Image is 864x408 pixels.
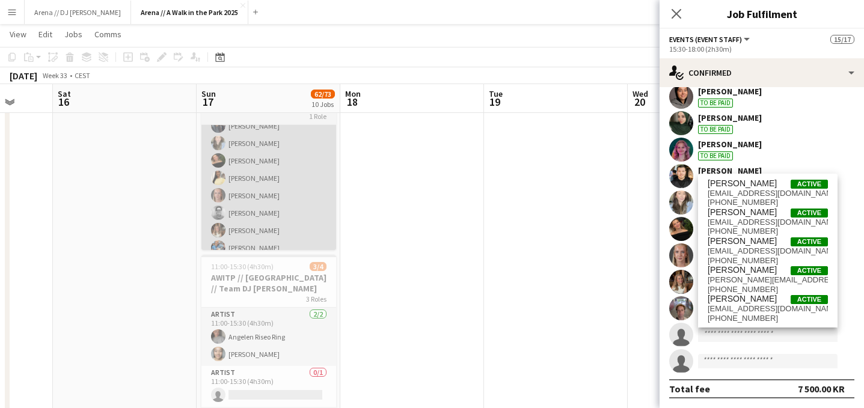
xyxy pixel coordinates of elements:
[708,294,777,304] span: Rasty Adam
[58,88,71,99] span: Sat
[211,262,274,271] span: 11:00-15:30 (4h30m)
[311,100,334,109] div: 10 Jobs
[343,95,361,109] span: 18
[633,88,648,99] span: Wed
[25,1,131,24] button: Arena // DJ [PERSON_NAME]
[708,227,828,236] span: +4740400608
[708,189,828,198] span: alita.mikk@icloud.com
[708,275,828,285] span: yosef.adam.03@hotmail.com
[791,180,828,189] span: Active
[669,44,854,53] div: 15:30-18:00 (2h30m)
[311,90,335,99] span: 62/73
[201,272,336,294] h3: AWITP // [GEOGRAPHIC_DATA] // Team DJ [PERSON_NAME]
[698,99,733,108] div: To be paid
[60,26,87,42] a: Jobs
[791,209,828,218] span: Active
[791,266,828,275] span: Active
[708,256,828,266] span: +4748455156
[131,1,248,24] button: Arena // A Walk in the Park 2025
[708,246,828,256] span: adrihava13@hotmail.com
[698,125,733,134] div: To be paid
[631,95,648,109] span: 20
[94,29,121,40] span: Comms
[56,95,71,109] span: 16
[660,6,864,22] h3: Job Fulfilment
[708,314,828,323] span: +4748424978
[708,285,828,294] span: +4747343675
[34,26,57,42] a: Edit
[698,112,762,123] div: [PERSON_NAME]
[830,35,854,44] span: 15/17
[75,71,90,80] div: CEST
[345,88,361,99] span: Mon
[698,139,762,150] div: [PERSON_NAME]
[487,95,503,109] span: 19
[10,70,37,82] div: [DATE]
[310,262,326,271] span: 3/4
[708,304,828,314] span: rasty.adam.05@outlook.com
[791,237,828,246] span: Active
[708,198,828,207] span: +4799252386
[708,178,777,189] span: Alita Abelsen
[90,26,126,42] a: Comms
[698,165,762,176] div: [PERSON_NAME]
[201,366,336,407] app-card-role: Artist0/111:00-15:30 (4h30m)
[708,236,777,246] span: Adriana Abrahamsen
[798,383,845,395] div: 7 500.00 KR
[201,88,216,99] span: Sun
[40,71,70,80] span: Week 33
[200,95,216,109] span: 17
[669,383,710,395] div: Total fee
[306,294,326,303] span: 3 Roles
[201,308,336,366] app-card-role: Artist2/211:00-15:30 (4h30m)Angelen Riseo Ring[PERSON_NAME]
[201,72,336,250] app-job-card: 11:00-15:30 (4h30m)18/21AWITP // [GEOGRAPHIC_DATA] // Gjennomføring1 Role[PERSON_NAME]Roumaissaa ...
[489,88,503,99] span: Tue
[64,29,82,40] span: Jobs
[669,35,742,44] span: Events (Event Staff)
[791,295,828,304] span: Active
[10,29,26,40] span: View
[38,29,52,40] span: Edit
[708,265,777,275] span: Yosef Adam
[708,207,777,218] span: Knut Henrik Abrahamsen
[660,58,864,87] div: Confirmed
[698,86,762,97] div: [PERSON_NAME]
[309,112,326,121] span: 1 Role
[698,151,733,160] div: To be paid
[669,35,752,44] button: Events (Event Staff)
[708,218,828,227] span: henrikabrahamsen@live.no
[5,26,31,42] a: View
